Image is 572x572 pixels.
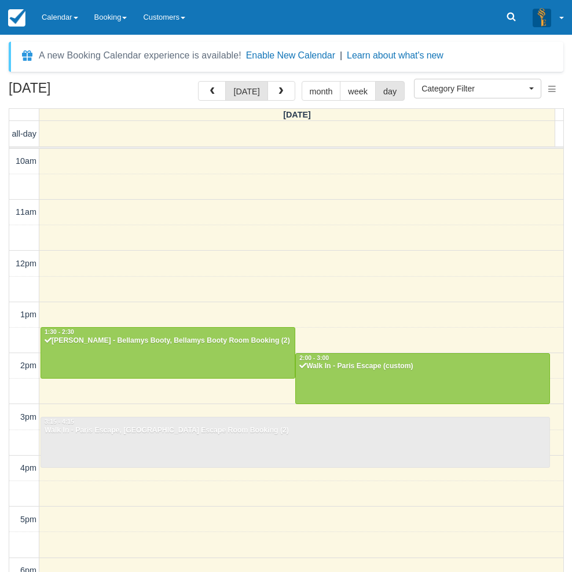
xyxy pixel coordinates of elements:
[375,81,405,101] button: day
[299,355,329,361] span: 2:00 - 3:00
[20,463,36,472] span: 4pm
[302,81,341,101] button: month
[41,417,550,468] a: 3:15 - 4:15Walk In - Paris Escape, [GEOGRAPHIC_DATA] Escape Room Booking (2)
[414,79,541,98] button: Category Filter
[347,50,443,60] a: Learn about what's new
[299,362,547,371] div: Walk In - Paris Escape (custom)
[20,361,36,370] span: 2pm
[12,129,36,138] span: all-day
[283,110,311,119] span: [DATE]
[16,156,36,166] span: 10am
[9,81,155,102] h2: [DATE]
[421,83,526,94] span: Category Filter
[8,9,25,27] img: checkfront-main-nav-mini-logo.png
[41,327,295,378] a: 1:30 - 2:30[PERSON_NAME] - Bellamys Booty, Bellamys Booty Room Booking (2)
[16,207,36,217] span: 11am
[44,426,547,435] div: Walk In - Paris Escape, [GEOGRAPHIC_DATA] Escape Room Booking (2)
[45,419,74,425] span: 3:15 - 4:15
[295,353,550,404] a: 2:00 - 3:00Walk In - Paris Escape (custom)
[44,336,292,346] div: [PERSON_NAME] - Bellamys Booty, Bellamys Booty Room Booking (2)
[246,50,335,61] button: Enable New Calendar
[39,49,241,63] div: A new Booking Calendar experience is available!
[340,81,376,101] button: week
[20,310,36,319] span: 1pm
[16,259,36,268] span: 12pm
[45,329,74,335] span: 1:30 - 2:30
[533,8,551,27] img: A3
[225,81,267,101] button: [DATE]
[340,50,342,60] span: |
[20,412,36,421] span: 3pm
[20,515,36,524] span: 5pm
